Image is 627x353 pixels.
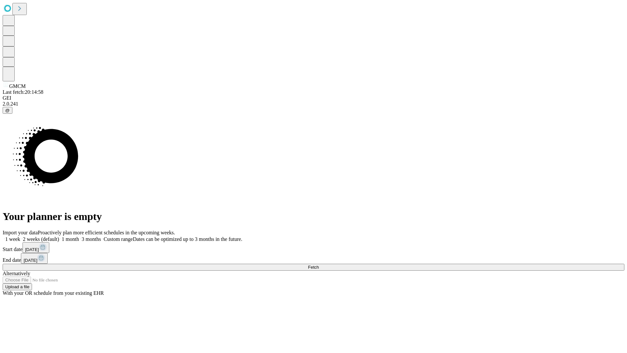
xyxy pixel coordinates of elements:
[3,271,30,276] span: Alternatively
[3,230,38,235] span: Import your data
[62,236,79,242] span: 1 month
[3,89,43,95] span: Last fetch: 20:14:58
[308,265,319,270] span: Fetch
[3,107,12,114] button: @
[21,253,48,264] button: [DATE]
[24,258,37,263] span: [DATE]
[3,253,624,264] div: End date
[38,230,175,235] span: Proactively plan more efficient schedules in the upcoming weeks.
[3,101,624,107] div: 2.0.241
[3,95,624,101] div: GEI
[3,242,624,253] div: Start date
[23,236,59,242] span: 2 weeks (default)
[5,236,20,242] span: 1 week
[104,236,133,242] span: Custom range
[3,264,624,271] button: Fetch
[82,236,101,242] span: 3 months
[3,290,104,296] span: With your OR schedule from your existing EHR
[3,283,32,290] button: Upload a file
[9,83,26,89] span: GMCM
[25,247,39,252] span: [DATE]
[3,210,624,223] h1: Your planner is empty
[23,242,49,253] button: [DATE]
[5,108,10,113] span: @
[133,236,242,242] span: Dates can be optimized up to 3 months in the future.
